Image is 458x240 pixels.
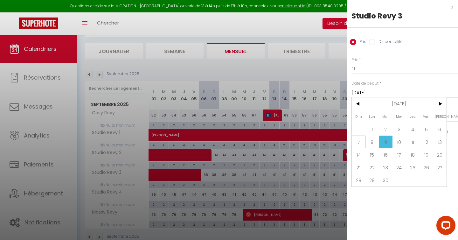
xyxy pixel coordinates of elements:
[392,161,406,174] span: 24
[433,148,447,161] span: 20
[352,161,365,174] span: 21
[352,136,365,148] span: 7
[420,148,433,161] span: 19
[352,110,365,123] span: Dim
[433,110,447,123] span: [PERSON_NAME]
[392,148,406,161] span: 17
[431,213,458,240] iframe: LiveChat chat widget
[392,123,406,136] span: 3
[379,148,392,161] span: 16
[351,57,358,63] label: Prix
[433,123,447,136] span: 6
[392,136,406,148] span: 10
[365,174,379,187] span: 29
[347,3,453,11] div: x
[379,136,392,148] span: 9
[379,161,392,174] span: 23
[356,39,366,46] label: Prix
[406,148,420,161] span: 18
[365,123,379,136] span: 1
[365,148,379,161] span: 15
[406,136,420,148] span: 11
[379,110,392,123] span: Mar
[351,81,378,87] label: Date de début
[352,148,365,161] span: 14
[420,123,433,136] span: 5
[406,110,420,123] span: Jeu
[420,136,433,148] span: 12
[379,123,392,136] span: 2
[365,136,379,148] span: 8
[406,123,420,136] span: 4
[433,136,447,148] span: 13
[406,161,420,174] span: 25
[379,174,392,187] span: 30
[365,161,379,174] span: 22
[420,161,433,174] span: 26
[365,110,379,123] span: Lun
[365,97,433,110] span: [DATE]
[433,161,447,174] span: 27
[351,11,453,21] div: Studio Revy 3
[392,110,406,123] span: Mer
[420,110,433,123] span: Ven
[352,174,365,187] span: 28
[375,39,403,46] label: Disponibilité
[433,97,447,110] span: >
[352,97,365,110] span: <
